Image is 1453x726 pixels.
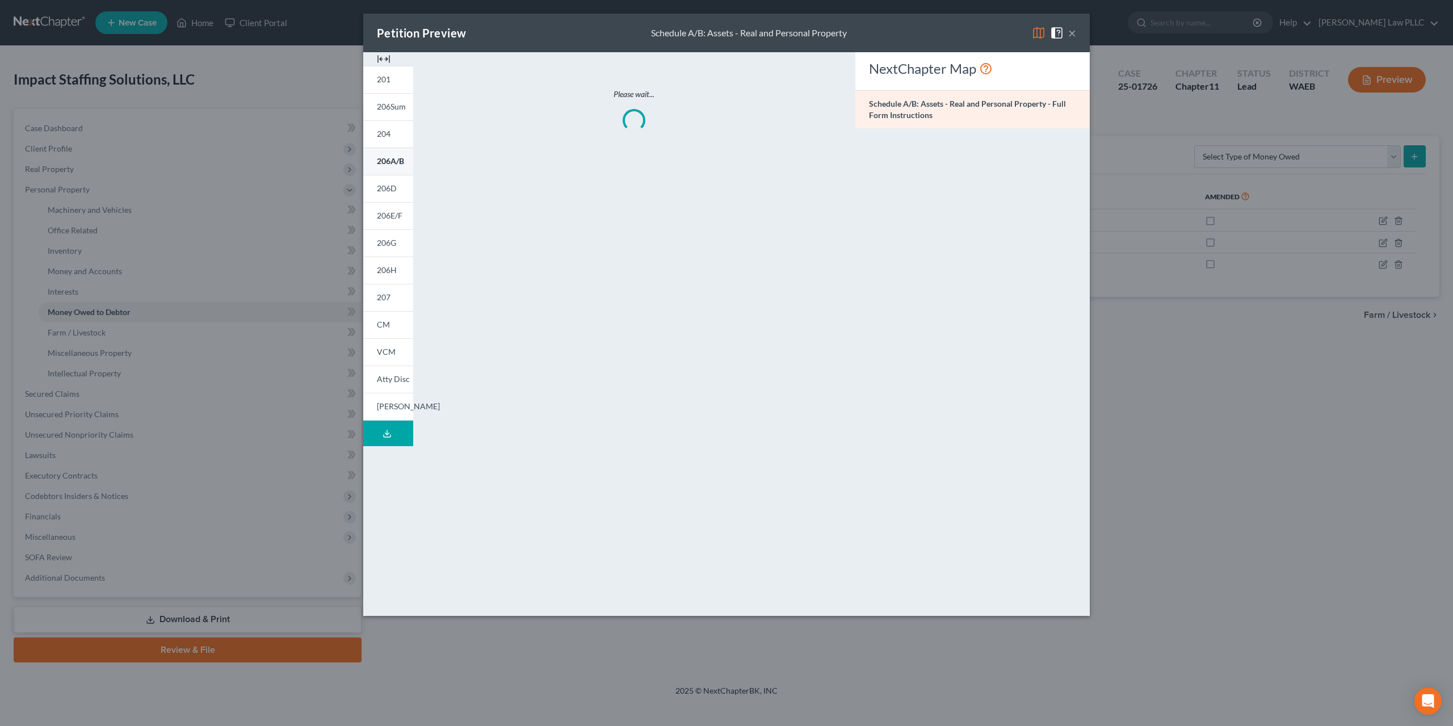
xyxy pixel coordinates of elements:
a: VCM [363,338,413,366]
img: map-eea8200ae884c6f1103ae1953ef3d486a96c86aabb227e865a55264e3737af1f.svg [1032,26,1045,40]
span: Atty Disc [377,374,410,384]
span: 201 [377,74,390,84]
button: × [1068,26,1076,40]
span: 206G [377,238,396,247]
div: Schedule A/B: Assets - Real and Personal Property [651,27,847,40]
span: [PERSON_NAME] [377,401,440,411]
a: [PERSON_NAME] [363,393,413,421]
span: 206D [377,183,397,193]
a: 206E/F [363,202,413,229]
div: Petition Preview [377,25,466,41]
span: CM [377,320,390,329]
a: 201 [363,66,413,93]
a: 206A/B [363,148,413,175]
span: 207 [377,292,390,302]
a: 206D [363,175,413,202]
strong: Schedule A/B: Assets - Real and Personal Property - Full Form Instructions [869,99,1066,120]
a: 204 [363,120,413,148]
span: 204 [377,129,390,139]
img: expand-e0f6d898513216a626fdd78e52531dac95497ffd26381d4c15ee2fc46db09dca.svg [377,52,390,66]
a: 206H [363,257,413,284]
div: Open Intercom Messenger [1414,687,1442,715]
span: 206E/F [377,211,402,220]
a: 206Sum [363,93,413,120]
span: 206H [377,265,397,275]
p: Please wait... [461,89,807,100]
span: 206Sum [377,102,406,111]
a: CM [363,311,413,338]
span: VCM [377,347,396,356]
a: Atty Disc [363,366,413,393]
span: 206A/B [377,156,404,166]
a: 207 [363,284,413,311]
a: 206G [363,229,413,257]
div: NextChapter Map [869,60,1076,78]
img: help-close-5ba153eb36485ed6c1ea00a893f15db1cb9b99d6cae46e1a8edb6c62d00a1a76.svg [1050,26,1064,40]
